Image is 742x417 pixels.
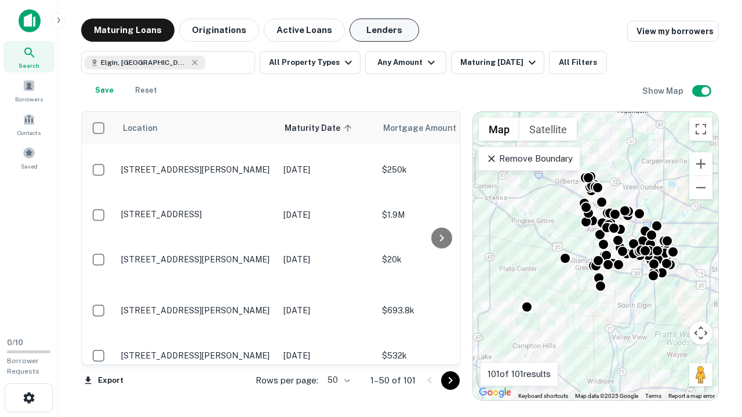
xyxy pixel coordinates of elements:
span: Elgin, [GEOGRAPHIC_DATA], [GEOGRAPHIC_DATA] [101,57,188,68]
div: Maturing [DATE] [460,56,539,69]
a: Open this area in Google Maps (opens a new window) [476,385,514,400]
p: $532k [382,349,498,362]
span: Saved [21,162,38,171]
p: [DATE] [283,349,370,362]
span: Search [19,61,39,70]
button: Export [81,372,126,389]
button: Active Loans [264,19,345,42]
button: Reset [128,79,165,102]
p: [DATE] [283,304,370,317]
th: Location [115,112,278,144]
span: Mortgage Amount [383,121,471,135]
button: Zoom out [689,176,712,199]
button: Map camera controls [689,321,712,345]
p: [STREET_ADDRESS][PERSON_NAME] [121,254,272,265]
th: Maturity Date [278,112,376,144]
img: Google [476,385,514,400]
button: Go to next page [441,371,460,390]
a: Contacts [3,108,54,140]
button: Maturing Loans [81,19,174,42]
p: [DATE] [283,163,370,176]
button: Any Amount [365,51,446,74]
img: capitalize-icon.png [19,9,41,32]
span: Borrowers [15,94,43,104]
div: 0 0 [473,112,718,400]
iframe: Chat Widget [684,324,742,380]
button: Keyboard shortcuts [518,392,568,400]
p: [DATE] [283,253,370,266]
span: Borrower Requests [7,357,39,375]
p: [STREET_ADDRESS][PERSON_NAME] [121,350,272,361]
p: Remove Boundary [486,152,572,166]
button: Originations [179,19,259,42]
p: [STREET_ADDRESS] [121,209,272,220]
a: Terms (opens in new tab) [645,393,661,399]
a: Search [3,41,54,72]
button: Show satellite imagery [519,118,577,141]
button: Maturing [DATE] [451,51,544,74]
p: Rows per page: [256,374,318,387]
p: $1.9M [382,209,498,221]
button: Zoom in [689,152,712,175]
a: Borrowers [3,75,54,106]
p: $250k [382,163,498,176]
button: Show street map [479,118,519,141]
p: [STREET_ADDRESS][PERSON_NAME] [121,305,272,316]
a: Report a map error [668,393,715,399]
span: Map data ©2025 Google [575,393,638,399]
button: All Property Types [260,51,361,74]
h6: Show Map [642,85,685,97]
p: 101 of 101 results [488,367,551,381]
span: Location [122,121,158,135]
button: Toggle fullscreen view [689,118,712,141]
span: Contacts [17,128,41,137]
p: 1–50 of 101 [370,374,416,387]
p: [STREET_ADDRESS][PERSON_NAME] [121,164,272,175]
span: Maturity Date [285,121,355,135]
button: All Filters [549,51,607,74]
a: View my borrowers [627,21,719,42]
a: Saved [3,142,54,173]
button: Lenders [350,19,419,42]
p: $20k [382,253,498,266]
p: [DATE] [283,209,370,221]
span: 0 / 10 [7,338,23,347]
button: Save your search to get updates of matches that match your search criteria. [86,79,123,102]
p: $693.8k [382,304,498,317]
th: Mortgage Amount [376,112,504,144]
div: 50 [323,372,352,389]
